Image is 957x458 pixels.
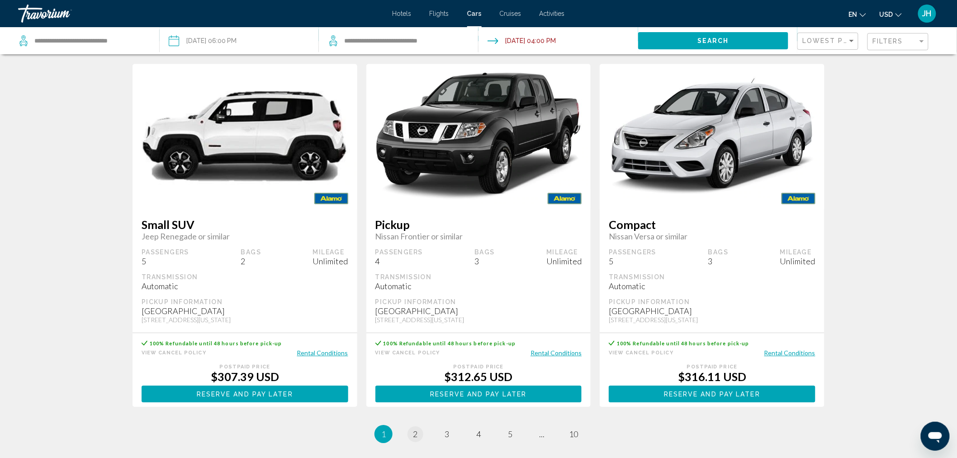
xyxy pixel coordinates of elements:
span: Compact [609,218,815,231]
iframe: Button to launch messaging window [921,422,950,451]
mat-select: Sort by [802,38,856,45]
a: Flights [430,10,449,17]
span: Reserve and pay later [664,391,760,398]
span: Small SUV [142,218,348,231]
img: ALAMO [772,188,824,209]
span: 4 [476,429,481,439]
span: Nissan Frontier or similar [375,231,582,241]
span: en [849,11,858,18]
button: User Menu [915,4,939,23]
button: Drop-off date: Sep 09, 2025 04:00 PM [488,27,556,54]
div: $316.11 USD [609,370,815,383]
div: Postpaid Price [609,364,815,370]
span: JH [923,9,932,18]
div: Bags [241,248,261,256]
div: [STREET_ADDRESS][US_STATE] [142,316,348,324]
span: Jeep Renegade or similar [142,231,348,241]
span: Search [697,38,729,45]
div: 2 [241,256,261,266]
span: Nissan Versa or similar [609,231,815,241]
div: Passengers [609,248,656,256]
span: 100% Refundable until 48 hours before pick-up [617,340,749,346]
button: Rental Conditions [531,348,582,357]
div: Pickup Information [375,298,582,306]
div: Pickup Information [609,298,815,306]
span: Filters [872,38,903,45]
div: Unlimited [546,256,582,266]
span: 10 [569,429,578,439]
img: ALAMO [305,188,357,209]
button: Change currency [880,8,902,21]
div: 3 [708,256,729,266]
div: Passengers [375,248,423,256]
div: Unlimited [780,256,815,266]
a: Cars [467,10,482,17]
button: Filter [867,33,929,51]
a: Travorium [18,5,384,23]
div: Mileage [313,248,348,256]
span: Reserve and pay later [430,391,526,398]
div: 4 [375,256,423,266]
span: Save [772,80,792,89]
span: 2 [413,429,417,439]
div: 3 [474,256,495,266]
div: Mileage [546,248,582,256]
span: Save [305,80,325,89]
a: Reserve and pay later [609,388,815,398]
span: Pickup [375,218,582,231]
div: Postpaid Price [375,364,582,370]
div: [GEOGRAPHIC_DATA] [142,306,348,316]
ul: Pagination [133,425,824,443]
a: Hotels [393,10,412,17]
div: Automatic [609,281,815,291]
button: Reserve and pay later [375,386,582,402]
img: primary.png [133,86,357,186]
div: Pickup Information [142,298,348,306]
a: Reserve and pay later [142,388,348,398]
div: Transmission [609,273,815,281]
div: Transmission [375,273,582,281]
a: Reserve and pay later [375,388,582,398]
div: Mileage [780,248,815,256]
button: Search [638,32,789,49]
a: Activities [540,10,565,17]
div: [STREET_ADDRESS][US_STATE] [375,316,582,324]
button: View Cancel Policy [609,348,673,357]
div: Automatic [142,281,348,291]
img: primary.png [366,66,591,206]
a: Cruises [500,10,521,17]
img: primary.png [600,72,824,200]
div: Passengers [142,248,189,256]
div: Unlimited [313,256,348,266]
span: USD [880,11,893,18]
div: Bags [474,248,495,256]
div: 5 [609,256,656,266]
span: 3 [445,429,449,439]
button: Reserve and pay later [609,386,815,402]
button: View Cancel Policy [375,348,440,357]
button: Rental Conditions [764,348,815,357]
div: Automatic [375,281,582,291]
span: 100% Refundable until 48 hours before pick-up [150,340,282,346]
div: [STREET_ADDRESS][US_STATE] [609,316,815,324]
button: Change language [849,8,866,21]
div: Bags [708,248,729,256]
span: ... [539,429,545,439]
div: $307.39 USD [142,370,348,383]
span: Reserve and pay later [197,391,293,398]
span: 1 [381,429,386,439]
button: Rental Conditions [297,348,348,357]
button: Reserve and pay later [142,386,348,402]
button: View Cancel Policy [142,348,206,357]
div: 5 [142,256,189,266]
span: 100% Refundable until 48 hours before pick-up [384,340,516,346]
span: Lowest Price [802,37,861,44]
div: Postpaid Price [142,364,348,370]
span: Save [538,80,558,89]
div: $312.65 USD [375,370,582,383]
